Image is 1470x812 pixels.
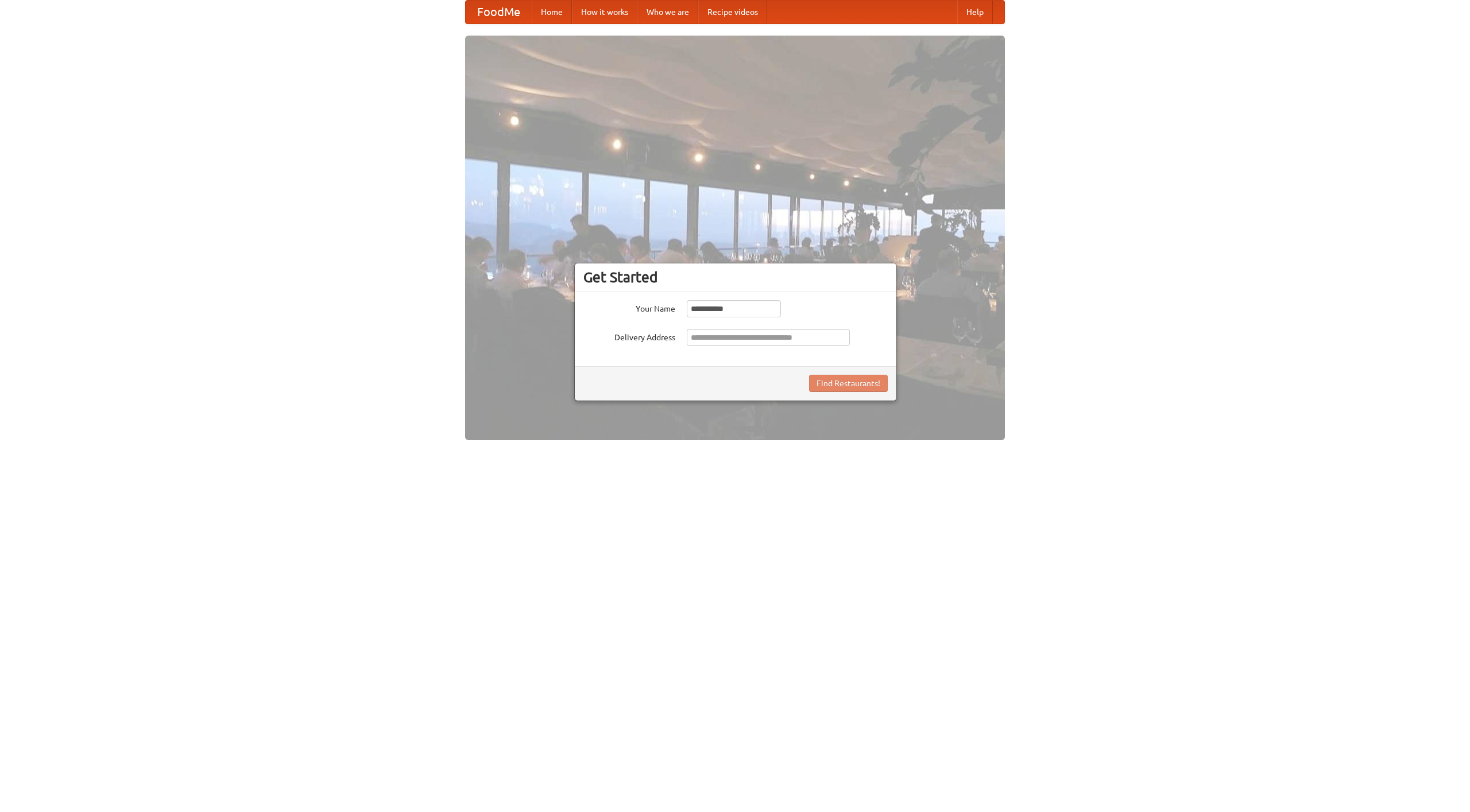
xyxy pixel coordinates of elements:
a: Home [532,1,572,24]
button: Find Restaurants! [809,375,888,392]
h3: Get Started [583,269,888,286]
a: Help [957,1,993,24]
a: FoodMe [466,1,532,24]
label: Delivery Address [583,329,675,343]
a: Recipe videos [698,1,767,24]
a: Who we are [637,1,698,24]
label: Your Name [583,300,675,314]
a: How it works [572,1,637,24]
